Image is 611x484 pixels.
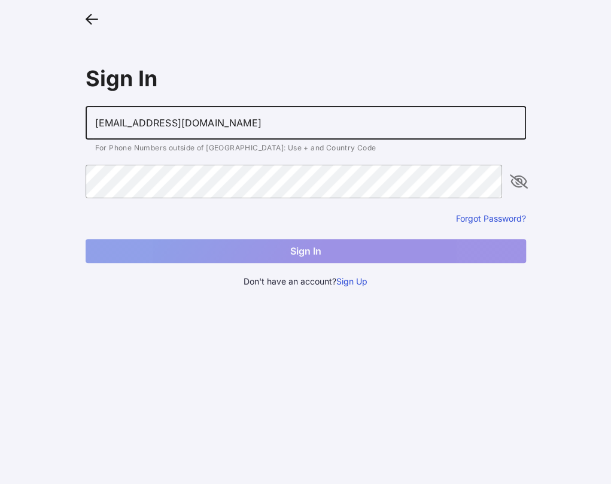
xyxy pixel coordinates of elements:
div: For Phone Numbers outside of [GEOGRAPHIC_DATA]: Use + and Country Code [95,144,516,152]
i: appended action [512,174,526,189]
button: Sign In [86,239,526,263]
button: Sign Up [336,275,367,288]
input: Email or Phone Number [86,106,526,140]
div: Don't have an account? [86,275,526,288]
div: Sign In [86,65,526,92]
button: Forgot Password? [456,213,526,224]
